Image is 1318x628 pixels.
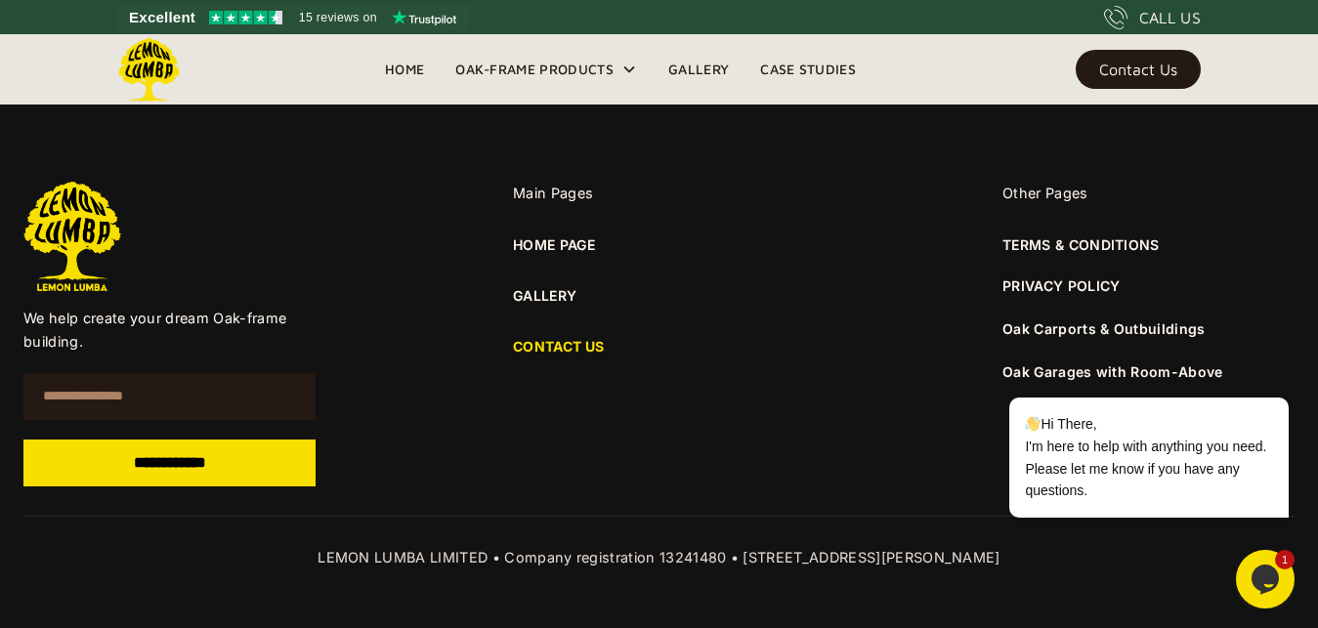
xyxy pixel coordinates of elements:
[369,55,440,84] a: Home
[1076,50,1201,89] a: Contact Us
[513,182,805,205] div: Main Pages
[1002,182,1295,205] div: Other Pages
[513,336,805,357] a: CONTACT US
[1099,63,1177,76] div: Contact Us
[209,11,282,24] img: Trustpilot 4.5 stars
[117,4,470,31] a: See Lemon Lumba reviews on Trustpilot
[23,373,316,486] form: Email Form
[513,234,595,256] a: HOME PAGE
[1139,6,1201,29] div: CALL US
[455,58,614,81] div: Oak-Frame Products
[23,307,316,354] p: We help create your dream Oak-frame building.
[299,6,377,29] span: 15 reviews on
[440,34,653,105] div: Oak-Frame Products
[129,6,195,29] span: Excellent
[653,55,744,84] a: Gallery
[947,222,1298,540] iframe: chat widget
[744,55,872,84] a: Case Studies
[1236,550,1298,608] iframe: chat widget
[23,546,1295,569] div: LEMON LUMBA LIMITED • Company registration 13241480 • [STREET_ADDRESS][PERSON_NAME]
[513,285,805,307] a: GALLERY
[392,10,456,25] img: Trustpilot logo
[1104,6,1201,29] a: CALL US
